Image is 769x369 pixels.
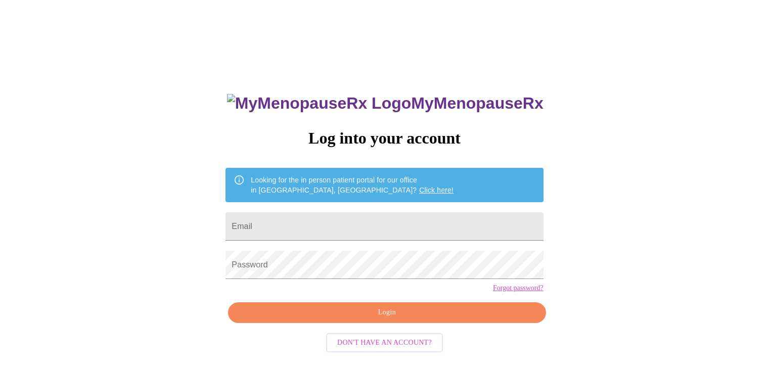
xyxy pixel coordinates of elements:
[337,337,432,349] span: Don't have an account?
[419,186,454,194] a: Click here!
[324,337,445,346] a: Don't have an account?
[493,284,544,292] a: Forgot password?
[251,171,454,199] div: Looking for the in person patient portal for our office in [GEOGRAPHIC_DATA], [GEOGRAPHIC_DATA]?
[225,129,543,148] h3: Log into your account
[326,333,443,353] button: Don't have an account?
[227,94,411,113] img: MyMenopauseRx Logo
[240,306,534,319] span: Login
[227,94,544,113] h3: MyMenopauseRx
[228,302,546,323] button: Login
